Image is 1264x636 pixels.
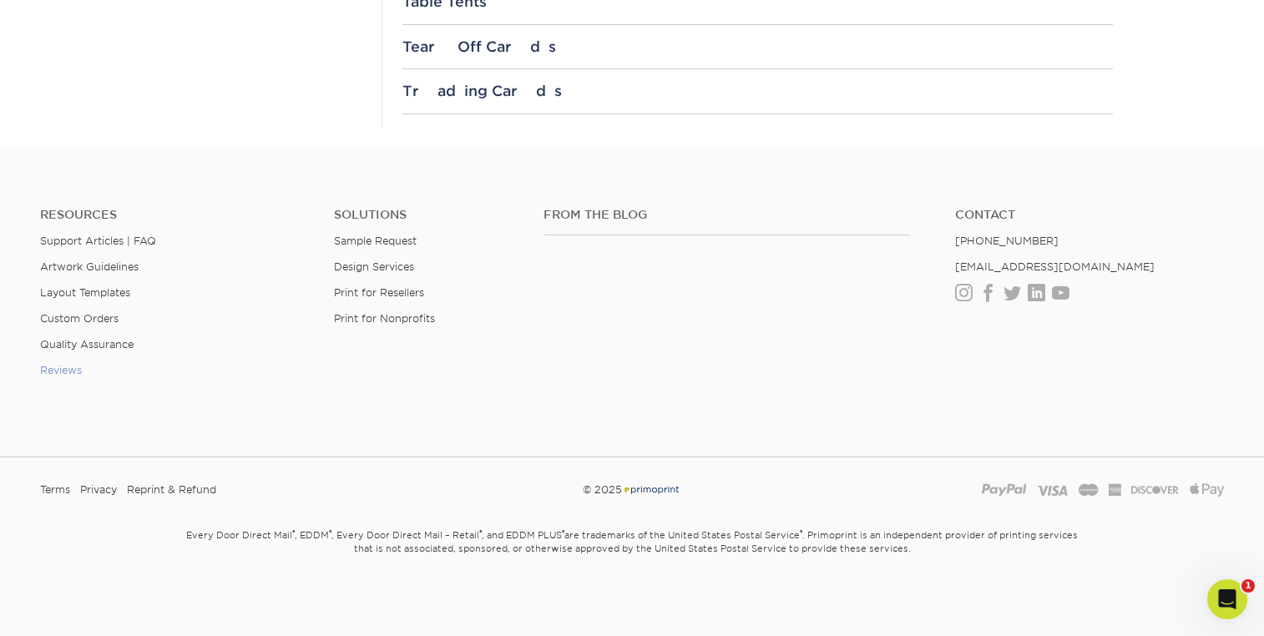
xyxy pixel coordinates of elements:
a: Artwork Guidelines [40,260,139,273]
a: Privacy [80,477,117,502]
div: © 2025 [431,477,834,502]
sup: ® [479,528,482,537]
div: Trading Cards [402,83,1113,99]
sup: ® [292,528,295,537]
a: Layout Templates [40,286,130,299]
h4: Resources [40,208,309,222]
a: Design Services [334,260,414,273]
a: Reviews [40,364,82,376]
a: Terms [40,477,70,502]
sup: ® [800,528,802,537]
span: 1 [1241,579,1255,593]
a: Reprint & Refund [127,477,216,502]
h4: From the Blog [544,208,910,222]
sup: ® [329,528,331,537]
img: Primoprint [622,483,680,496]
a: Contact [955,208,1224,222]
a: Quality Assurance [40,338,134,351]
a: Print for Nonprofits [334,312,435,325]
div: Tear Off Cards [402,38,1113,55]
iframe: Intercom live chat [1207,579,1247,619]
iframe: Google Customer Reviews [4,585,142,630]
a: Support Articles | FAQ [40,235,156,247]
a: Sample Request [334,235,417,247]
small: Every Door Direct Mail , EDDM , Every Door Direct Mail – Retail , and EDDM PLUS are trademarks of... [144,522,1120,596]
sup: ® [562,528,564,537]
a: [EMAIL_ADDRESS][DOMAIN_NAME] [955,260,1155,273]
a: Custom Orders [40,312,119,325]
a: [PHONE_NUMBER] [955,235,1059,247]
h4: Solutions [334,208,518,222]
a: Print for Resellers [334,286,424,299]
